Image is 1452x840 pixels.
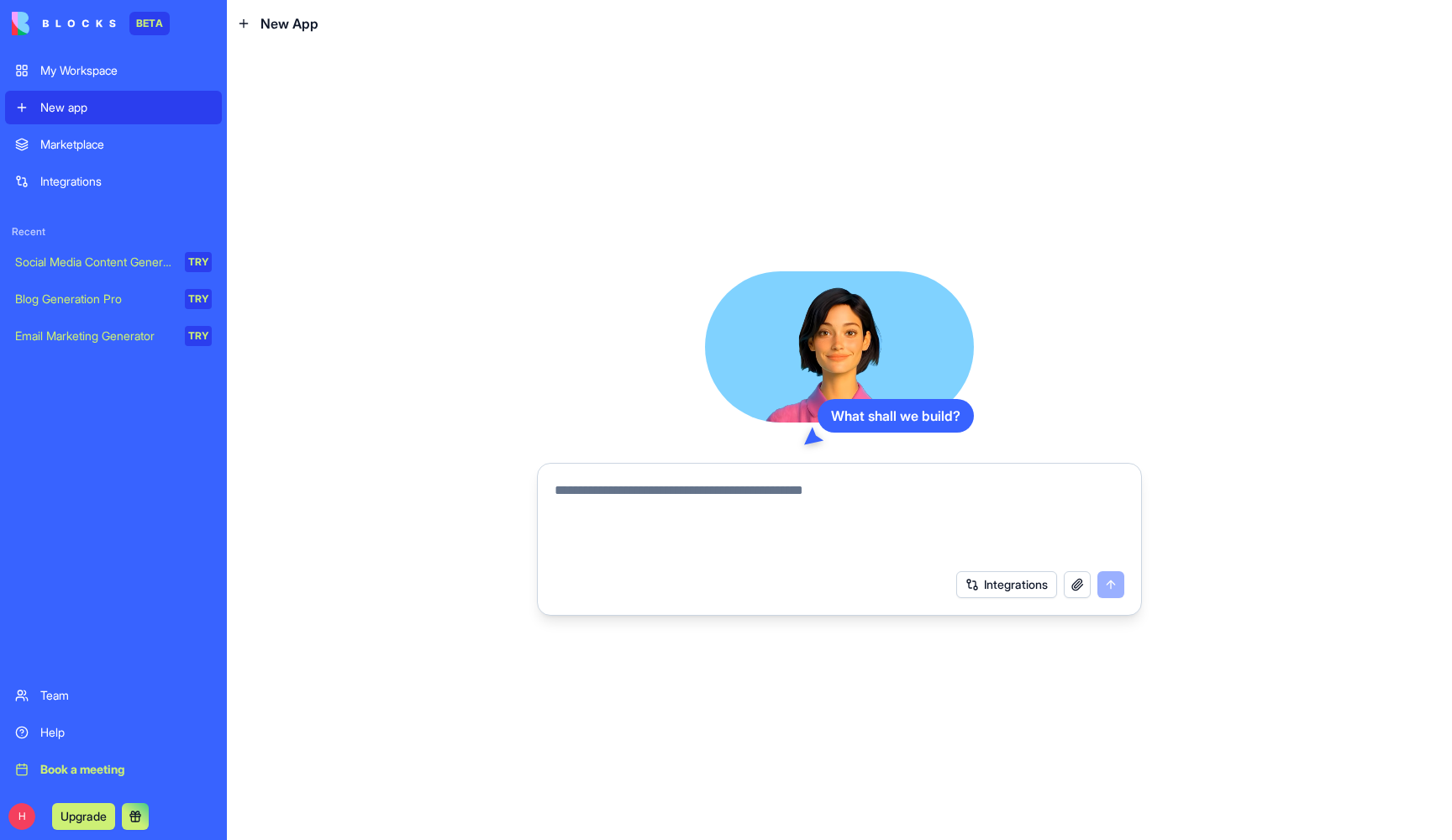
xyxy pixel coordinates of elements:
a: Blog Generation ProTRY [5,282,222,316]
button: Integrations [956,571,1057,598]
div: What shall we build? [818,399,974,433]
span: Recent [5,225,222,239]
div: New app [40,99,212,116]
a: Marketplace [5,128,222,161]
a: Social Media Content GeneratorTRY [5,245,222,279]
div: Email Marketing Generator [15,328,173,344]
a: Book a meeting [5,753,222,786]
a: BETA [12,12,170,35]
div: BETA [129,12,170,35]
img: logo [12,12,116,35]
div: My Workspace [40,62,212,79]
div: TRY [185,289,212,309]
div: Integrations [40,173,212,190]
div: Social Media Content Generator [15,254,173,270]
div: Marketplace [40,136,212,153]
a: Email Marketing GeneratorTRY [5,319,222,353]
span: H [8,803,35,830]
a: Team [5,679,222,712]
div: Team [40,687,212,704]
div: TRY [185,252,212,272]
a: My Workspace [5,54,222,87]
div: TRY [185,326,212,346]
div: Blog Generation Pro [15,291,173,307]
a: New app [5,91,222,124]
a: Help [5,716,222,749]
div: Book a meeting [40,761,212,778]
div: Help [40,724,212,741]
a: Integrations [5,165,222,198]
a: Upgrade [52,807,115,824]
span: New App [260,13,318,34]
button: Upgrade [52,803,115,830]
